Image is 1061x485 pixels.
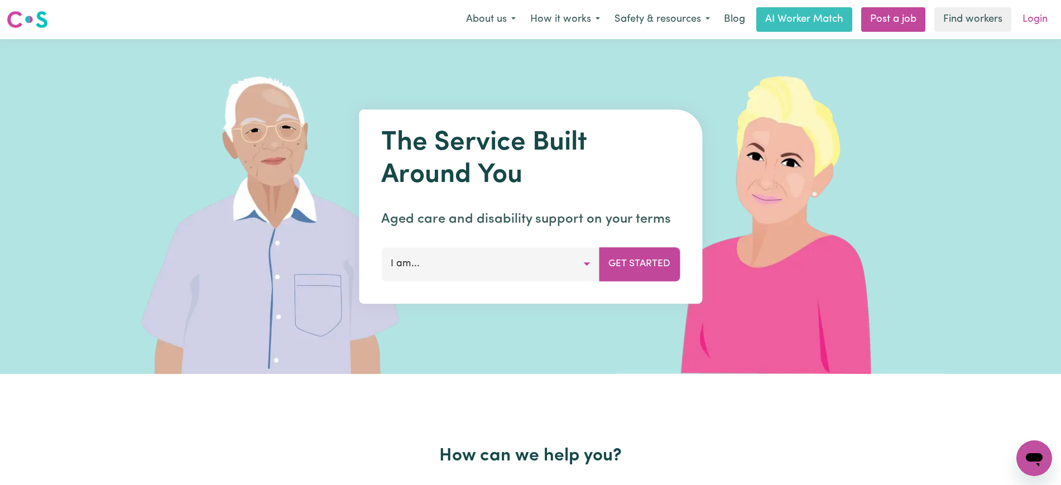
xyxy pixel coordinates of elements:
button: I am... [381,247,599,281]
button: How it works [523,8,607,31]
a: AI Worker Match [756,7,852,32]
a: Login [1016,7,1054,32]
iframe: Button to launch messaging window [1016,440,1052,476]
a: Careseekers logo [7,7,48,32]
p: Aged care and disability support on your terms [381,209,680,229]
button: Get Started [599,247,680,281]
a: Find workers [934,7,1011,32]
button: About us [459,8,523,31]
a: Post a job [861,7,925,32]
a: Blog [717,7,752,32]
h1: The Service Built Around You [381,127,680,191]
h2: How can we help you? [169,445,892,467]
img: Careseekers logo [7,9,48,30]
button: Safety & resources [607,8,717,31]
